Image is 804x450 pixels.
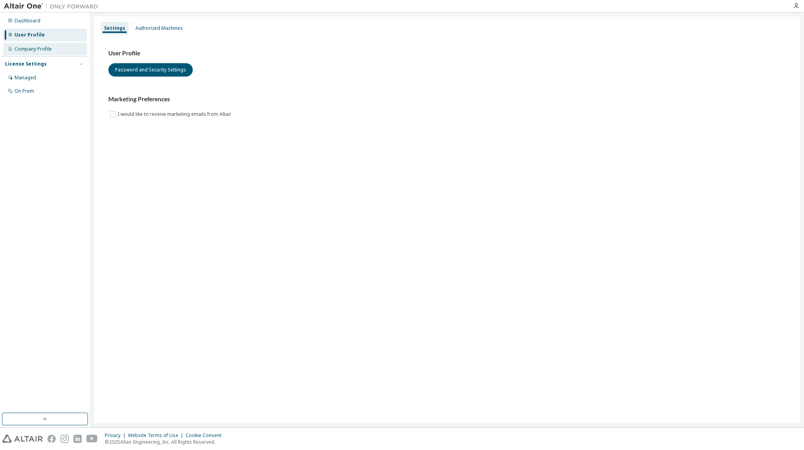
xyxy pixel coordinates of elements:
[15,32,45,38] div: User Profile
[73,435,82,443] img: linkedin.svg
[15,46,52,52] div: Company Profile
[5,61,47,67] div: License Settings
[60,435,69,443] img: instagram.svg
[105,432,128,439] div: Privacy
[108,63,193,77] button: Password and Security Settings
[15,75,36,81] div: Managed
[186,432,226,439] div: Cookie Consent
[108,49,786,57] h3: User Profile
[15,18,40,24] div: Dashboard
[105,439,226,445] p: © 2025 Altair Engineering, Inc. All Rights Reserved.
[104,25,125,31] div: Settings
[118,110,233,119] label: I would like to receive marketing emails from Altair
[86,435,98,443] img: youtube.svg
[2,435,43,443] img: altair_logo.svg
[48,435,56,443] img: facebook.svg
[4,2,102,10] img: Altair One
[15,88,34,94] div: On Prem
[108,95,786,103] h3: Marketing Preferences
[135,25,183,31] div: Authorized Machines
[128,432,186,439] div: Website Terms of Use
